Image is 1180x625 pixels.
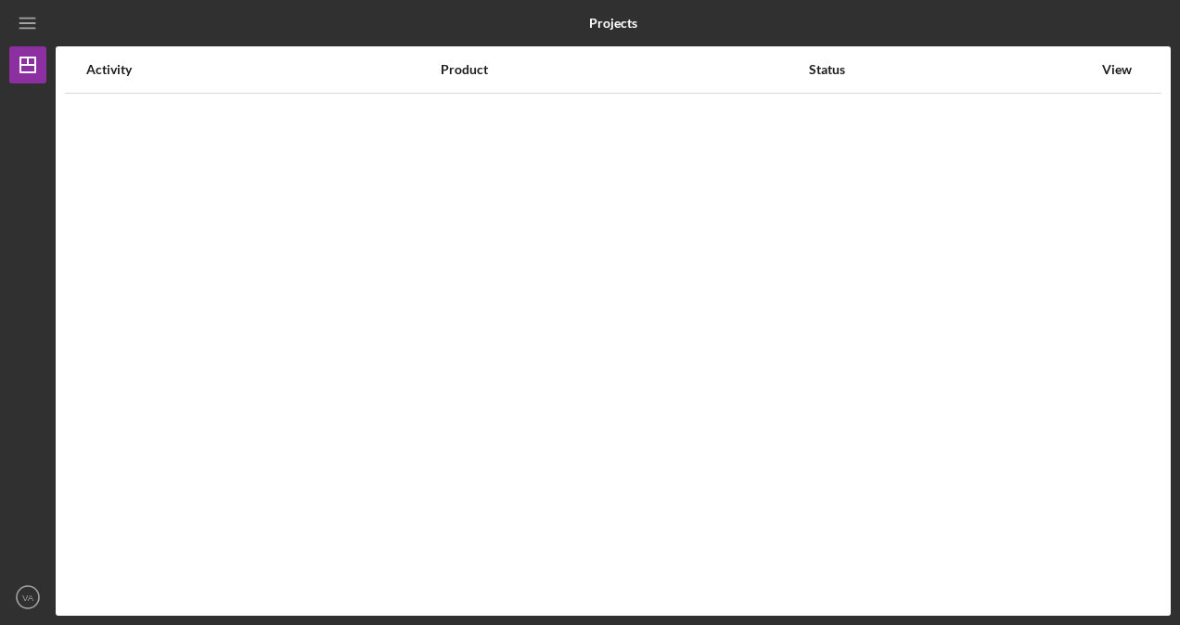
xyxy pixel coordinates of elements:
[1094,62,1140,77] div: View
[809,62,1092,77] div: Status
[441,62,807,77] div: Product
[9,579,46,616] button: VA
[22,593,34,603] text: VA
[589,16,637,31] b: Projects
[86,62,439,77] div: Activity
